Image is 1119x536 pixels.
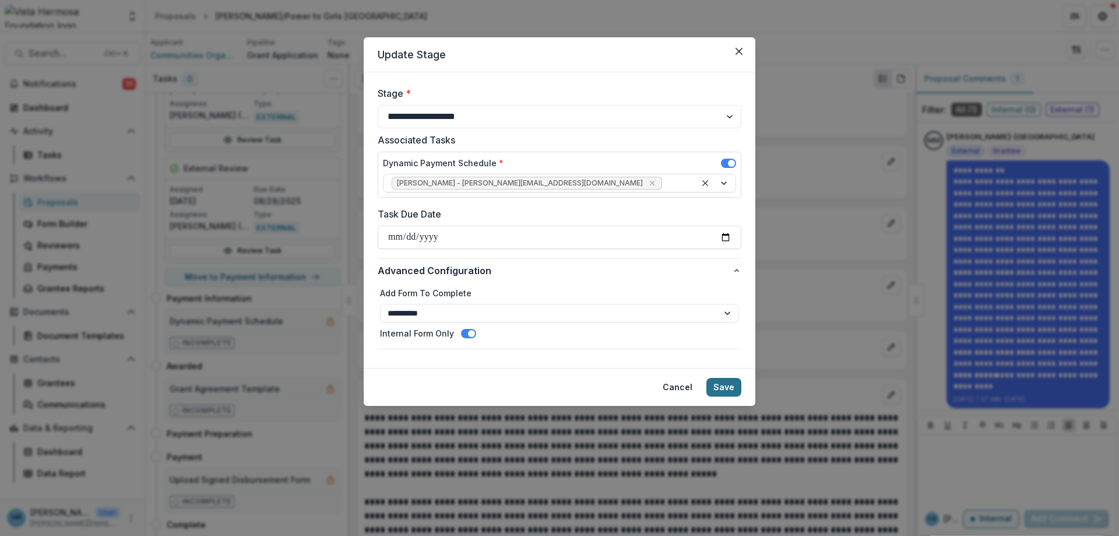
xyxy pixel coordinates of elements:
[378,259,741,282] button: Advanced Configuration
[378,86,734,100] label: Stage
[397,179,643,187] span: [PERSON_NAME] - [PERSON_NAME][EMAIL_ADDRESS][DOMAIN_NAME]
[383,157,504,169] label: Dynamic Payment Schedule
[380,327,454,339] label: Internal Form Only
[364,37,755,72] header: Update Stage
[378,264,732,278] span: Advanced Configuration
[656,378,699,397] button: Cancel
[378,133,734,147] label: Associated Tasks
[706,378,741,397] button: Save
[646,177,658,189] div: Remove Hannah Roosendaal - hannahr@vhfoundation.org
[378,207,734,221] label: Task Due Date
[730,42,748,61] button: Close
[380,287,739,299] label: Add Form To Complete
[698,176,712,190] div: Clear selected options
[378,282,741,349] div: Advanced Configuration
